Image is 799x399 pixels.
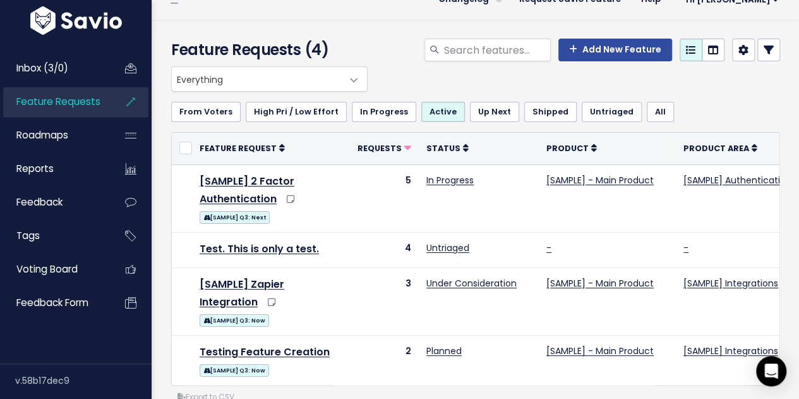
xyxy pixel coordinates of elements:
span: Feedback [16,195,63,209]
a: [SAMPLE] Q3: Now [200,312,269,328]
a: Planned [426,345,462,357]
a: Tags [3,221,105,250]
span: Feature Requests [16,95,100,108]
a: Testing Feature Creation [200,345,330,359]
span: Product [546,143,589,154]
a: Up Next [470,102,519,122]
input: Search features... [443,39,551,61]
span: Status [426,143,460,154]
div: v.58b17dec9 [15,364,152,397]
div: Open Intercom Messenger [756,356,786,386]
a: Feedback [3,188,105,217]
a: Feature Requests [3,87,105,116]
span: Tags [16,229,40,242]
a: Roadmaps [3,121,105,150]
a: [SAMPLE] - Main Product [546,174,654,187]
a: [SAMPLE] Integrations [683,277,778,290]
span: [SAMPLE] Q3: Now [200,364,269,377]
a: High Pri / Low Effort [246,102,347,122]
a: In Progress [352,102,416,122]
a: Product [546,142,597,154]
a: Shipped [524,102,577,122]
td: 2 [350,336,419,385]
span: Voting Board [16,262,78,276]
td: 4 [350,233,419,267]
span: Feature Request [200,143,277,154]
span: Roadmaps [16,128,68,142]
a: Add New Feature [558,39,672,61]
a: [SAMPLE] Authentication [683,174,791,187]
a: Requests [357,142,411,154]
a: Test. This is only a test. [200,242,319,256]
a: Active [421,102,465,122]
a: Feedback form [3,288,105,317]
a: Voting Board [3,255,105,284]
td: 3 [350,267,419,336]
h4: Feature Requests (4) [171,39,362,61]
a: Untriaged [426,242,469,254]
a: [SAMPLE] 2 Factor Authentication [200,174,294,207]
span: Everything [172,67,342,91]
span: Inbox (3/0) [16,61,68,75]
a: Untriaged [582,102,642,122]
a: [SAMPLE] - Main Product [546,345,654,357]
span: Everything [171,66,368,92]
span: Reports [16,162,54,175]
span: [SAMPLE] Q3: Now [200,314,269,327]
a: [SAMPLE] - Main Product [546,277,654,290]
a: [SAMPLE] Integrations [683,345,778,357]
a: [SAMPLE] Q3: Next [200,209,270,224]
a: Under Consideration [426,277,517,290]
a: In Progress [426,174,474,187]
ul: Filter feature requests [171,102,780,122]
a: - [683,242,688,254]
a: [SAMPLE] Q3: Now [200,362,269,378]
a: Reports [3,154,105,183]
a: - [546,242,551,254]
a: [SAMPLE] Zapier Integration [200,277,284,310]
span: Requests [357,143,402,154]
a: From Voters [171,102,241,122]
a: Inbox (3/0) [3,54,105,83]
a: Status [426,142,469,154]
img: logo-white.9d6f32f41409.svg [27,6,125,35]
span: Feedback form [16,296,88,309]
span: Product Area [683,143,749,154]
span: [SAMPLE] Q3: Next [200,211,270,224]
a: Product Area [683,142,757,154]
a: Feature Request [200,142,285,154]
a: All [647,102,674,122]
td: 5 [350,164,419,233]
